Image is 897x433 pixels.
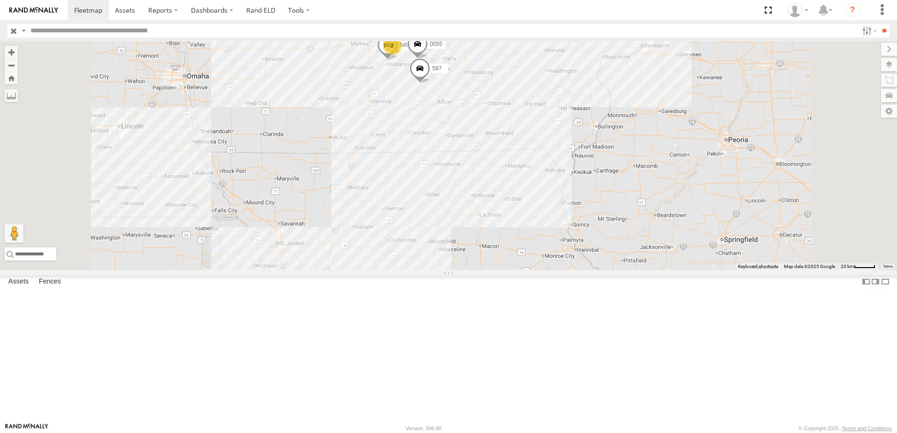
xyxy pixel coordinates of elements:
a: Terms (opens in new tab) [883,265,893,269]
div: © Copyright 2025 - [798,426,892,431]
a: Visit our Website [5,424,48,433]
label: Search Filter Options [859,24,879,37]
a: Terms and Conditions [842,426,892,431]
label: Fences [34,275,66,288]
label: Measure [5,89,18,102]
label: Dock Summary Table to the Right [871,275,880,289]
button: Zoom out [5,59,18,72]
label: Search Query [20,24,27,37]
label: Hide Summary Table [881,275,890,289]
div: 2 [383,36,402,55]
img: rand-logo.svg [9,7,58,14]
span: Map data ©2025 Google [784,264,835,269]
span: 20 km [841,264,854,269]
button: Zoom in [5,46,18,59]
button: Zoom Home [5,72,18,84]
button: Drag Pegman onto the map to open Street View [5,224,23,243]
button: Map Scale: 20 km per 42 pixels [838,263,878,270]
div: Version: 306.00 [406,426,441,431]
label: Map Settings [881,105,897,118]
div: Tim Zylstra [784,3,812,17]
span: 0055 [430,41,442,47]
button: Keyboard shortcuts [738,263,778,270]
label: Dock Summary Table to the Left [861,275,871,289]
label: Assets [4,275,33,288]
span: 545 [400,42,409,49]
span: 587 [432,65,441,72]
i: ? [845,3,860,18]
